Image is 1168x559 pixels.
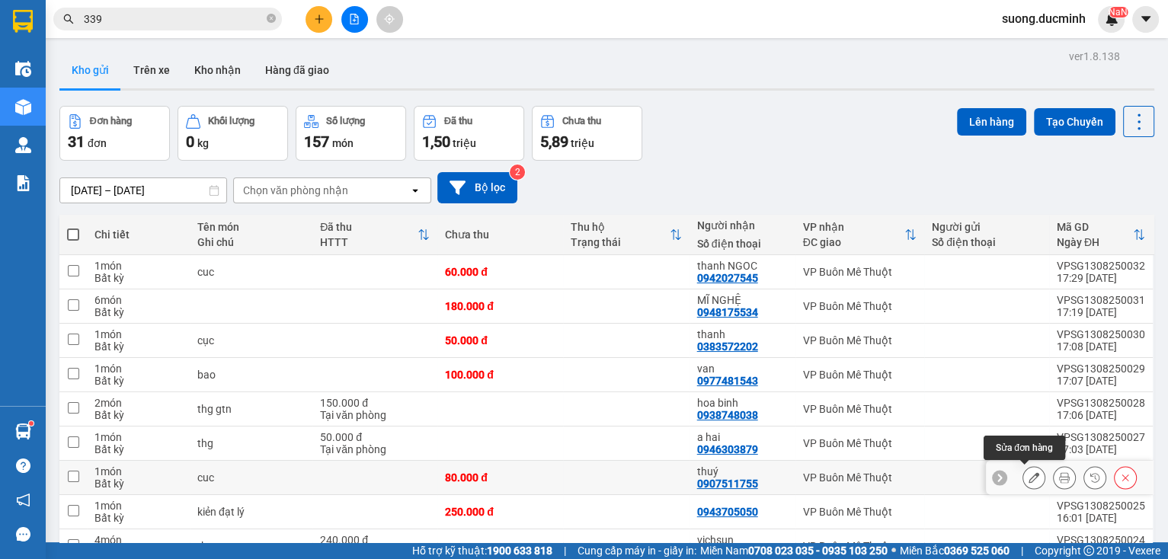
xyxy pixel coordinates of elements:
button: Số lượng157món [296,106,406,161]
div: cục [197,334,305,347]
div: 1 món [94,465,182,478]
div: 1 món [94,328,182,340]
div: Bất kỳ [94,306,182,318]
div: Bất kỳ [94,443,182,455]
div: Người nhận [697,219,788,232]
button: plus [306,6,332,33]
img: solution-icon [15,175,31,191]
div: kiẻn đạt lý [197,506,305,518]
span: | [1021,542,1023,559]
div: VPSG1308250030 [1057,328,1145,340]
div: van [697,363,788,375]
div: 1 món [94,363,182,375]
sup: 2 [510,165,525,180]
th: Toggle SortBy [1049,215,1153,255]
div: 150.000 đ [320,397,430,409]
div: VPSG1308250024 [1057,534,1145,546]
div: Khối lượng [208,116,254,126]
div: 0943705050 [697,506,758,518]
div: vichsun [697,534,788,546]
button: aim [376,6,403,33]
div: VP Buôn Mê Thuột [803,506,917,518]
div: Bất kỳ [94,512,182,524]
div: MĨ NGHỆ [697,294,788,306]
div: 0946303879 [697,443,758,455]
div: thanh NGOC [697,260,788,272]
div: VP Buôn Mê Thuột [803,300,917,312]
div: Trạng thái [571,236,669,248]
div: Sửa đơn hàng [1022,466,1045,489]
div: Sửa đơn hàng [984,436,1065,460]
button: Đơn hàng31đơn [59,106,170,161]
div: 16:01 [DATE] [1057,512,1145,524]
div: Đã thu [444,116,472,126]
button: Bộ lọc [437,172,517,203]
div: VP Buôn Mê Thuột [803,540,917,552]
div: 240.000 đ [320,534,430,546]
img: warehouse-icon [15,423,31,439]
div: 6 món [94,294,182,306]
div: Tên món [197,221,305,233]
img: warehouse-icon [15,137,31,153]
div: 0938748038 [697,409,758,421]
div: 100.000 đ [445,369,555,381]
div: 17:07 [DATE] [1057,375,1145,387]
span: triệu [453,137,476,149]
span: message [16,527,30,541]
div: 0948175534 [697,306,758,318]
button: Hàng đã giao [253,52,341,88]
span: 157 [304,133,329,151]
div: thuý [697,465,788,478]
div: Chi tiết [94,228,182,241]
input: Tìm tên, số ĐT hoặc mã đơn [84,11,264,27]
span: 31 [68,133,85,151]
div: VP Buôn Mê Thuột [803,403,917,415]
svg: open [409,184,421,196]
div: VPSG1308250031 [1057,294,1145,306]
div: Tại văn phòng [320,443,430,455]
div: 250.000 đ [445,506,555,518]
div: VPSG1308250028 [1057,397,1145,409]
div: Số điện thoại [697,238,788,250]
div: Bất kỳ [94,409,182,421]
div: 0942027545 [697,272,758,284]
div: Đã thu [320,221,418,233]
div: VP nhận [803,221,904,233]
span: | [564,542,566,559]
span: caret-down [1139,12,1153,26]
div: 1 món [94,260,182,272]
div: a hai [697,431,788,443]
div: Bất kỳ [94,478,182,490]
span: kg [197,137,209,149]
div: thung [197,540,305,552]
div: thg gtn [197,403,305,415]
div: ĐC giao [803,236,904,248]
div: 0907511755 [697,478,758,490]
div: Ghi chú [197,236,305,248]
span: copyright [1083,545,1094,556]
strong: 1900 633 818 [487,545,552,557]
div: Thu hộ [571,221,669,233]
div: 4 món [94,534,182,546]
sup: 1 [29,421,34,426]
span: ⚪️ [891,548,896,554]
button: Kho nhận [182,52,253,88]
div: Bất kỳ [94,272,182,284]
div: 50.000 đ [445,334,555,347]
div: 17:06 [DATE] [1057,409,1145,421]
div: Tại văn phòng [320,409,430,421]
div: VP Buôn Mê Thuột [803,334,917,347]
div: thg [197,437,305,449]
div: bao [197,369,305,381]
div: Bất kỳ [94,375,182,387]
div: thanh [697,328,788,340]
div: VPSG1308250032 [1057,260,1145,272]
div: ver 1.8.138 [1069,48,1120,65]
button: Trên xe [121,52,182,88]
span: 0 [186,133,194,151]
div: cuc [197,471,305,484]
div: Người gửi [932,221,1042,233]
button: Tạo Chuyến [1034,108,1115,136]
div: VPSG1308250027 [1057,431,1145,443]
th: Toggle SortBy [795,215,924,255]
